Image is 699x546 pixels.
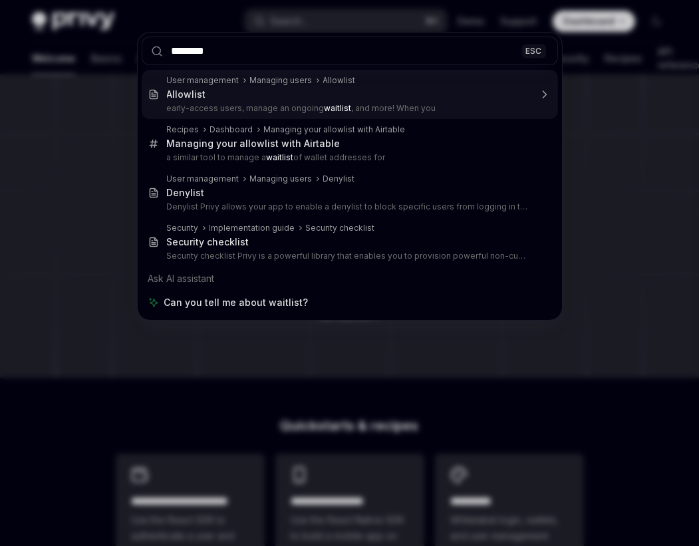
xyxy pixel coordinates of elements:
[167,103,530,114] p: early-access users, manage an ongoing , and more! When you
[267,152,294,162] b: waitlist
[306,223,375,233] div: Security checklist
[167,124,200,135] div: Recipes
[522,44,546,58] div: ESC
[323,174,355,184] div: Denylist
[167,174,239,184] div: User management
[167,251,530,261] p: Security checklist Privy is a powerful library that enables you to provision powerful non-custodial
[167,223,199,233] div: Security
[167,187,205,199] div: Denylist
[210,124,253,135] div: Dashboard
[167,75,239,86] div: User management
[167,138,341,150] div: Managing your allowlist with Airtable
[325,103,352,113] b: waitlist
[164,296,309,309] span: Can you tell me about waitlist?
[250,75,313,86] div: Managing users
[142,267,558,291] div: Ask AI assistant
[323,75,356,86] div: Allowlist
[167,88,206,100] div: Allowlist
[167,152,530,163] p: a similar tool to manage a of wallet addresses for
[210,223,295,233] div: Implementation guide
[167,236,249,248] div: Security checklist
[167,202,530,212] p: Denylist Privy allows your app to enable a denylist to block specific users from logging in to your
[264,124,406,135] div: Managing your allowlist with Airtable
[250,174,313,184] div: Managing users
